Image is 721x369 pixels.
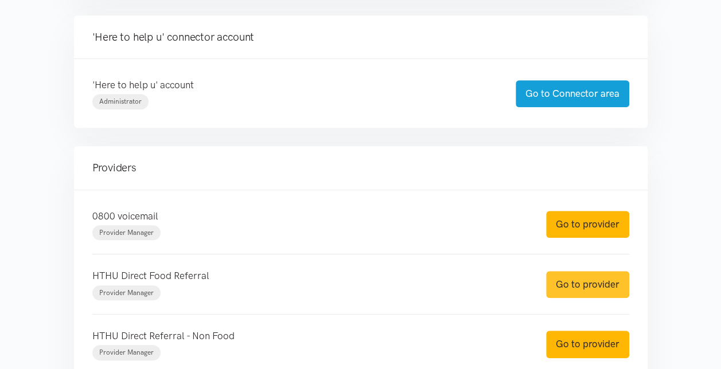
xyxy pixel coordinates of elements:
[99,229,154,237] span: Provider Manager
[99,348,154,356] span: Provider Manager
[546,271,629,298] a: Go to provider
[546,211,629,238] a: Go to provider
[92,77,493,93] p: 'Here to help u' account
[516,80,629,107] a: Go to Connector area
[92,328,523,344] p: HTHU Direct Referral - Non Food
[99,289,154,297] span: Provider Manager
[92,209,523,224] p: 0800 voicemail
[92,160,629,176] h4: Providers
[92,29,629,45] h4: 'Here to help u' connector account
[92,268,523,284] p: HTHU Direct Food Referral
[546,331,629,358] a: Go to provider
[99,97,142,105] span: Administrator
